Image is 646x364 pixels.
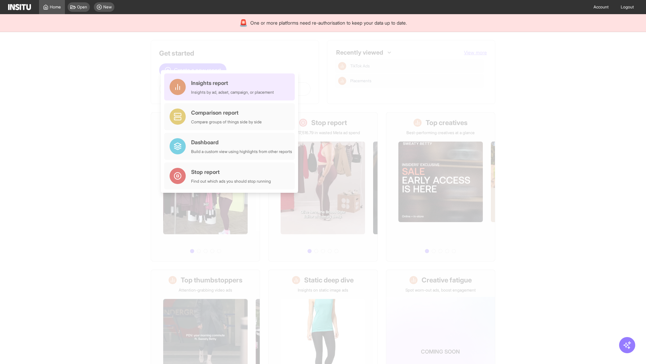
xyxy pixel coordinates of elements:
[191,168,271,176] div: Stop report
[191,138,292,146] div: Dashboard
[191,119,262,125] div: Compare groups of things side by side
[8,4,31,10] img: Logo
[103,4,112,10] span: New
[50,4,61,10] span: Home
[77,4,87,10] span: Open
[191,179,271,184] div: Find out which ads you should stop running
[191,79,274,87] div: Insights report
[239,18,248,28] div: 🚨
[191,90,274,95] div: Insights by ad, adset, campaign, or placement
[191,149,292,154] div: Build a custom view using highlights from other reports
[191,109,262,117] div: Comparison report
[250,20,407,26] span: One or more platforms need re-authorisation to keep your data up to date.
